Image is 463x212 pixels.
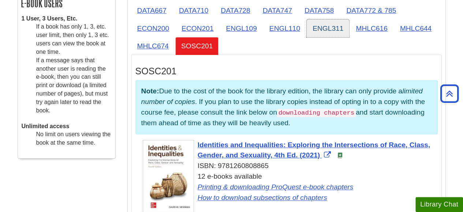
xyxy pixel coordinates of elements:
[176,19,219,37] a: ECON201
[143,171,438,203] div: 12 e-books available
[350,19,393,37] a: MHLC616
[131,19,175,37] a: ECON200
[173,1,214,19] a: DATA710
[299,1,340,19] a: DATA758
[264,19,306,37] a: ENGL110
[198,141,430,159] span: Identities and Inequalities: Exploring the Intersections of Race, Class, Gender, and Sexuality, 4...
[175,37,219,55] a: SOSC201
[141,87,159,95] strong: Note:
[340,1,402,19] a: DATA772 & 785
[307,19,349,37] a: ENGL311
[143,161,438,171] div: ISBN: 9781260808865
[135,66,438,77] h3: SOSC201
[198,194,327,201] a: Link opens in new window
[438,89,461,98] a: Back to Top
[36,23,112,115] dd: If a book has only 1, 3, etc. user limit, then only 1, 3 etc. users can view the book at one time...
[131,37,175,55] a: MHLC674
[394,19,437,37] a: MHLC644
[257,1,298,19] a: DATA747
[198,183,354,191] a: Link opens in new window
[36,130,112,147] dd: No limit on users viewing the book at the same time.
[277,109,356,117] code: downloading chapters
[415,197,463,212] button: Library Chat
[22,122,112,131] dt: Unlimited access
[215,1,256,19] a: DATA728
[198,141,430,159] a: Link opens in new window
[135,80,438,134] p: Due to the cost of the book for the library edition, the library can only provide a . If you plan...
[131,1,172,19] a: DATA667
[220,19,262,37] a: ENGL109
[337,152,343,158] img: e-Book
[22,15,112,23] dt: 1 User, 3 Users, Etc.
